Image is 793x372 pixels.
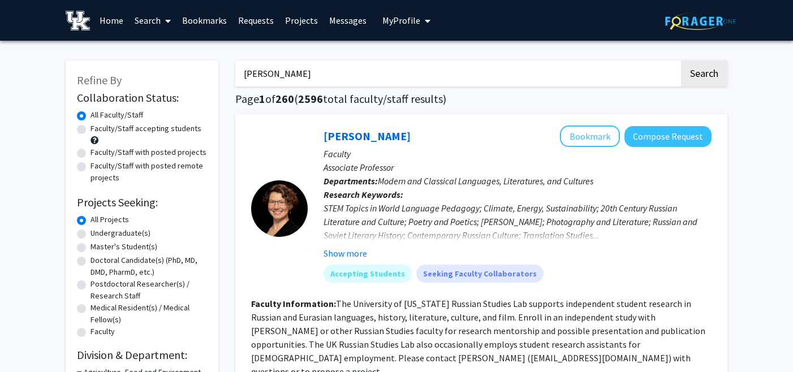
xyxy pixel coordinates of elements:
[560,126,620,147] button: Add Molly Blasing to Bookmarks
[90,227,150,239] label: Undergraduate(s)
[66,11,90,31] img: University of Kentucky Logo
[235,92,727,106] h1: Page of ( total faculty/staff results)
[90,109,143,121] label: All Faculty/Staff
[324,147,712,161] p: Faculty
[90,123,201,135] label: Faculty/Staff accepting students
[681,60,727,86] button: Search
[90,160,207,184] label: Faculty/Staff with posted remote projects
[324,161,712,174] p: Associate Professor
[665,12,736,30] img: ForagerOne Logo
[324,265,412,283] mat-chip: Accepting Students
[251,298,336,309] b: Faculty Information:
[90,214,129,226] label: All Projects
[90,254,207,278] label: Doctoral Candidate(s) (PhD, MD, DMD, PharmD, etc.)
[416,265,544,283] mat-chip: Seeking Faculty Collaborators
[90,278,207,302] label: Postdoctoral Researcher(s) / Research Staff
[324,175,378,187] b: Departments:
[176,1,232,40] a: Bookmarks
[275,92,294,106] span: 260
[77,91,207,105] h2: Collaboration Status:
[324,189,403,200] b: Research Keywords:
[279,1,324,40] a: Projects
[90,302,207,326] label: Medical Resident(s) / Medical Fellow(s)
[90,146,206,158] label: Faculty/Staff with posted projects
[324,1,372,40] a: Messages
[259,92,265,106] span: 1
[235,60,679,86] input: Search Keywords
[77,348,207,362] h2: Division & Department:
[624,126,712,147] button: Compose Request to Molly Blasing
[324,129,411,143] a: [PERSON_NAME]
[378,175,593,187] span: Modern and Classical Languages, Literatures, and Cultures
[90,326,115,338] label: Faculty
[129,1,176,40] a: Search
[8,321,48,364] iframe: Chat
[77,196,207,209] h2: Projects Seeking:
[232,1,279,40] a: Requests
[94,1,129,40] a: Home
[324,201,712,242] div: STEM Topics in World Language Pedagogy; Climate, Energy, Sustainability; 20th Century Russian Lit...
[77,73,122,87] span: Refine By
[298,92,323,106] span: 2596
[324,246,367,260] button: Show more
[90,241,157,253] label: Master's Student(s)
[382,15,420,26] span: My Profile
